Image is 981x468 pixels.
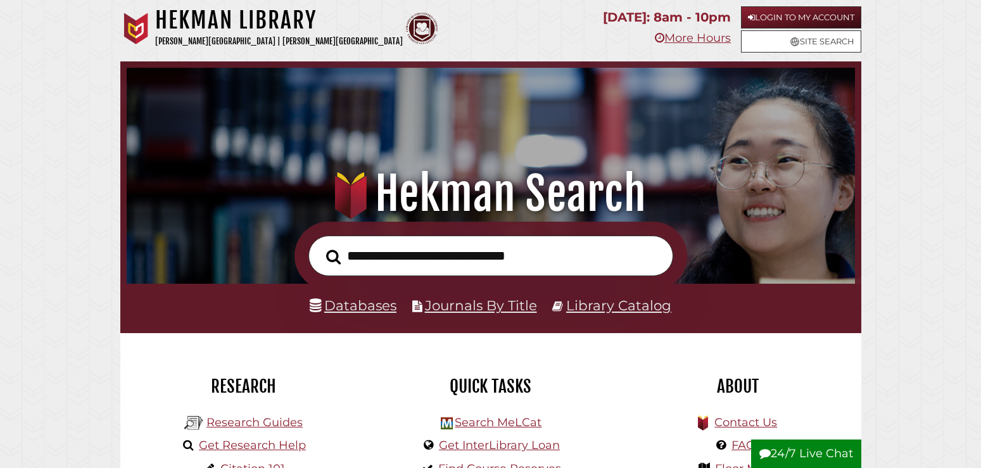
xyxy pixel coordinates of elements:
a: Contact Us [714,415,777,429]
a: Search MeLCat [455,415,541,429]
img: Calvin University [120,13,152,44]
p: [DATE]: 8am - 10pm [603,6,731,28]
h2: Quick Tasks [377,376,605,397]
a: Get Research Help [199,438,306,452]
img: Hekman Library Logo [184,414,203,433]
p: [PERSON_NAME][GEOGRAPHIC_DATA] | [PERSON_NAME][GEOGRAPHIC_DATA] [155,34,403,49]
a: Site Search [741,30,861,53]
h2: Research [130,376,358,397]
a: Journals By Title [425,297,537,313]
a: More Hours [655,31,731,45]
a: Library Catalog [566,297,671,313]
a: Login to My Account [741,6,861,28]
h1: Hekman Search [141,166,840,222]
i: Search [326,250,341,265]
h2: About [624,376,852,397]
button: Search [320,246,347,268]
a: FAQs [731,438,761,452]
img: Hekman Library Logo [441,417,453,429]
a: Databases [310,297,396,313]
h1: Hekman Library [155,6,403,34]
a: Research Guides [206,415,303,429]
img: Calvin Theological Seminary [406,13,438,44]
a: Get InterLibrary Loan [439,438,560,452]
